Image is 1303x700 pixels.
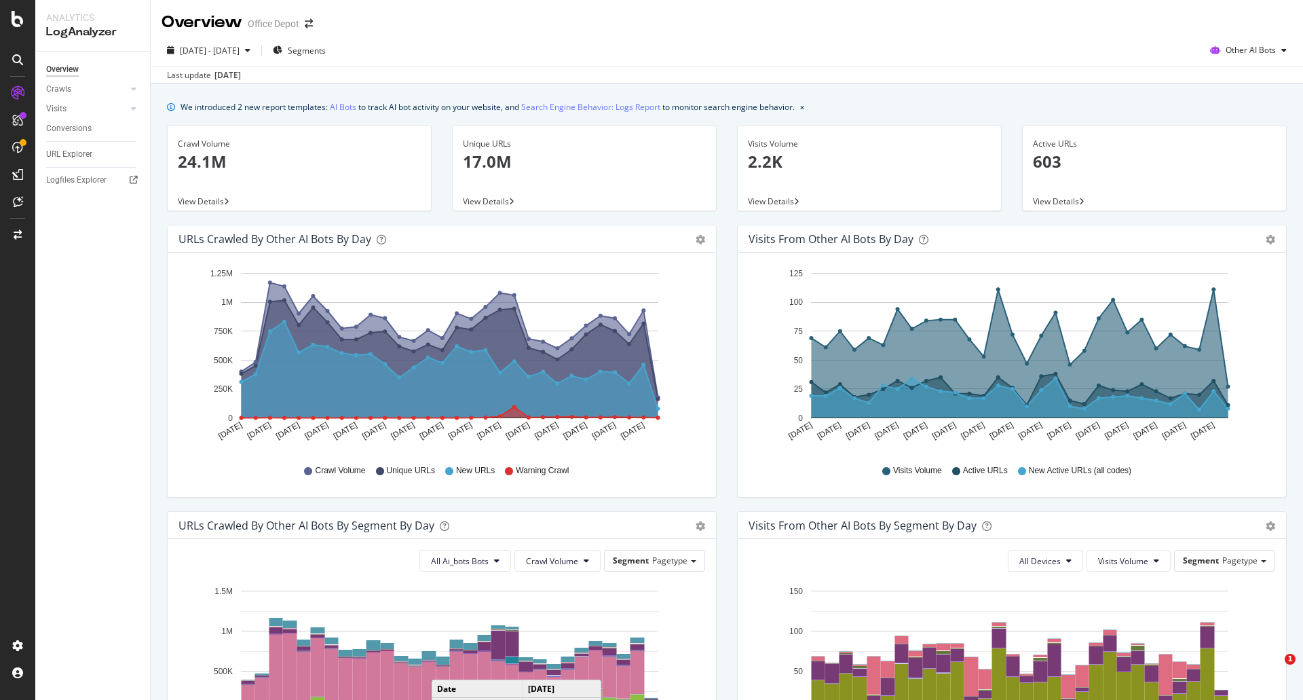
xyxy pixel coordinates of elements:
[1160,420,1188,441] text: [DATE]
[431,555,489,567] span: All Ai_bots Bots
[1222,555,1258,566] span: Pagetype
[988,420,1015,441] text: [DATE]
[619,420,646,441] text: [DATE]
[1033,150,1276,173] p: 603
[267,39,331,61] button: Segments
[248,17,299,31] div: Office Depot
[46,82,127,96] a: Crawls
[463,196,509,207] span: View Details
[1132,420,1159,441] text: [DATE]
[214,356,233,365] text: 500K
[1189,420,1216,441] text: [DATE]
[387,465,435,477] span: Unique URLs
[590,420,618,441] text: [DATE]
[178,263,700,452] svg: A chart.
[749,263,1270,452] svg: A chart.
[46,173,107,187] div: Logfiles Explorer
[816,420,843,441] text: [DATE]
[463,150,706,173] p: 17.0M
[749,519,977,532] div: Visits from Other AI Bots By Segment By Day
[274,420,301,441] text: [DATE]
[652,555,687,566] span: Pagetype
[167,69,241,81] div: Last update
[463,138,706,150] div: Unique URLs
[523,680,601,698] td: [DATE]
[516,465,569,477] span: Warning Crawl
[46,24,139,40] div: LogAnalyzer
[789,627,803,636] text: 100
[1017,420,1044,441] text: [DATE]
[389,420,416,441] text: [DATE]
[221,298,233,308] text: 1M
[432,680,523,698] td: Date
[46,102,67,116] div: Visits
[447,420,474,441] text: [DATE]
[178,150,421,173] p: 24.1M
[798,413,803,423] text: 0
[178,138,421,150] div: Crawl Volume
[1098,555,1148,567] span: Visits Volume
[902,420,929,441] text: [DATE]
[46,62,79,77] div: Overview
[178,232,371,246] div: URLs Crawled by Other AI Bots by day
[1074,420,1101,441] text: [DATE]
[514,550,601,572] button: Crawl Volume
[789,587,803,596] text: 150
[696,521,705,531] div: gear
[521,100,660,114] a: Search Engine Behavior: Logs Report
[1008,550,1083,572] button: All Devices
[844,420,871,441] text: [DATE]
[794,667,804,677] text: 50
[214,327,233,336] text: 750K
[1205,39,1292,61] button: Other AI Bots
[456,465,495,477] span: New URLs
[613,555,649,566] span: Segment
[893,465,942,477] span: Visits Volume
[214,587,233,596] text: 1.5M
[162,39,256,61] button: [DATE] - [DATE]
[46,147,140,162] a: URL Explorer
[167,100,1287,114] div: info banner
[46,122,92,136] div: Conversions
[1226,44,1276,56] span: Other AI Bots
[794,327,804,336] text: 75
[288,45,326,56] span: Segments
[330,100,356,114] a: AI Bots
[475,420,502,441] text: [DATE]
[46,11,139,24] div: Analytics
[46,173,140,187] a: Logfiles Explorer
[959,420,986,441] text: [DATE]
[787,420,814,441] text: [DATE]
[221,627,233,636] text: 1M
[1033,196,1079,207] span: View Details
[419,550,511,572] button: All Ai_bots Bots
[178,519,434,532] div: URLs Crawled by Other AI Bots By Segment By Day
[789,269,803,278] text: 125
[504,420,531,441] text: [DATE]
[214,69,241,81] div: [DATE]
[246,420,273,441] text: [DATE]
[1257,654,1289,686] iframe: Intercom live chat
[181,100,795,114] div: We introduced 2 new report templates: to track AI bot activity on your website, and to monitor se...
[46,82,71,96] div: Crawls
[748,196,794,207] span: View Details
[180,45,240,56] span: [DATE] - [DATE]
[696,235,705,244] div: gear
[210,269,233,278] text: 1.25M
[1266,521,1275,531] div: gear
[162,11,242,34] div: Overview
[526,555,578,567] span: Crawl Volume
[418,420,445,441] text: [DATE]
[930,420,958,441] text: [DATE]
[1019,555,1061,567] span: All Devices
[1045,420,1072,441] text: [DATE]
[46,122,140,136] a: Conversions
[748,150,991,173] p: 2.2K
[963,465,1008,477] span: Active URLs
[216,420,244,441] text: [DATE]
[789,298,803,308] text: 100
[1285,654,1296,665] span: 1
[1183,555,1219,566] span: Segment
